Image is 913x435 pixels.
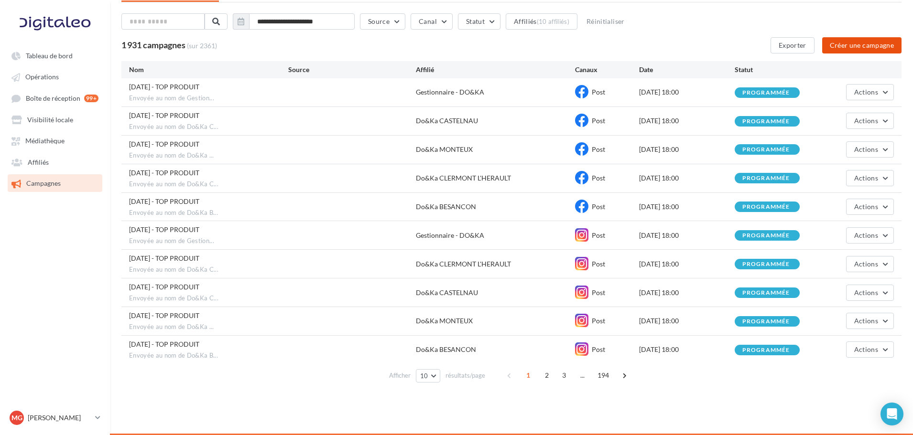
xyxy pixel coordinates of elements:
div: [DATE] 18:00 [639,259,735,269]
div: Do&Ka CLERMONT L'HERAULT [416,259,575,269]
span: Envoyée au nom de Gestion... [129,94,214,103]
div: Open Intercom Messenger [880,403,903,425]
button: Actions [846,170,894,186]
a: Opérations [6,68,104,85]
span: Post [592,202,605,211]
a: Affiliés [6,153,104,170]
span: 28/08/2025 - TOP PRODUIT [129,83,199,91]
div: Source [288,65,416,74]
span: 1 [521,368,536,383]
div: programmée [742,318,790,325]
div: [DATE] 18:00 [639,202,735,212]
div: Do&Ka CLERMONT L'HERAULT [416,173,575,183]
button: Affiliés(10 affiliés) [506,13,577,30]
div: programmée [742,175,790,181]
div: (10 affiliés) [537,18,569,25]
button: Actions [846,141,894,158]
span: Actions [854,260,878,268]
span: Actions [854,145,878,153]
div: 99+ [84,95,98,102]
button: Source [360,13,405,30]
span: Envoyée au nom de Do&Ka C... [129,123,218,131]
div: Affilié [416,65,575,74]
div: programmée [742,147,790,153]
span: Envoyée au nom de Gestion... [129,237,214,245]
span: Post [592,117,605,125]
span: 28/08/2025 - TOP PRODUIT [129,140,199,148]
span: Actions [854,117,878,125]
span: 2 [539,368,554,383]
button: Actions [846,341,894,358]
span: résultats/page [446,371,485,380]
div: Do&Ka CASTELNAU [416,288,575,297]
span: Post [592,260,605,268]
span: Envoyée au nom de Do&Ka ... [129,323,214,331]
button: Créer une campagne [822,37,902,53]
div: Nom [129,65,288,74]
span: Envoyée au nom de Do&Ka B... [129,209,218,217]
span: Post [592,145,605,153]
div: [DATE] 18:00 [639,173,735,183]
a: MG [PERSON_NAME] [8,409,102,427]
span: Envoyée au nom de Do&Ka C... [129,180,218,189]
span: Post [592,345,605,353]
span: 3 [556,368,572,383]
span: 194 [594,368,613,383]
span: 28/08/2025 - TOP PRODUIT [129,340,199,348]
div: Canaux [575,65,639,74]
button: Actions [846,313,894,329]
div: Statut [735,65,830,74]
div: Date [639,65,735,74]
span: MG [11,413,22,423]
button: Statut [458,13,500,30]
span: Envoyée au nom de Do&Ka C... [129,265,218,274]
span: Actions [854,288,878,297]
span: Visibilité locale [27,116,73,124]
a: Campagnes [6,174,104,191]
div: [DATE] 18:00 [639,345,735,354]
div: programmée [742,90,790,96]
button: Actions [846,285,894,301]
div: [DATE] 18:00 [639,116,735,126]
button: Actions [846,199,894,215]
div: [DATE] 18:00 [639,231,735,240]
span: 28/08/2025 - TOP PRODUIT [129,197,199,205]
span: 28/08/2025 - TOP PRODUIT [129,111,199,119]
button: Actions [846,227,894,244]
div: Gestionnaire - DO&KA [416,87,575,97]
div: [DATE] 18:00 [639,145,735,154]
span: Post [592,288,605,297]
span: Post [592,174,605,182]
button: Canal [411,13,453,30]
a: Tableau de bord [6,47,104,64]
span: Campagnes [26,180,61,188]
span: Actions [854,317,878,325]
span: Actions [854,88,878,96]
a: Visibilité locale [6,111,104,128]
a: Médiathèque [6,132,104,149]
button: Actions [846,113,894,129]
button: Exporter [771,37,815,53]
span: ... [575,368,590,383]
div: [DATE] 18:00 [639,316,735,326]
span: 10 [420,372,428,380]
span: 28/08/2025 - TOP PRODUIT [129,254,199,262]
a: Boîte de réception 99+ [6,89,104,107]
div: Do&Ka BESANCON [416,345,575,354]
div: programmée [742,118,790,125]
span: Boîte de réception [26,94,80,102]
div: [DATE] 18:00 [639,87,735,97]
div: programmée [742,261,790,267]
button: Réinitialiser [583,16,629,27]
button: 10 [416,369,440,382]
span: 28/08/2025 - TOP PRODUIT [129,311,199,319]
div: [DATE] 18:00 [639,288,735,297]
span: Actions [854,174,878,182]
span: Post [592,88,605,96]
span: Actions [854,202,878,211]
span: Post [592,231,605,239]
span: Envoyée au nom de Do&Ka C... [129,294,218,303]
div: Do&Ka MONTEUX [416,316,575,326]
div: programmée [742,204,790,210]
div: Gestionnaire - DO&KA [416,231,575,240]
